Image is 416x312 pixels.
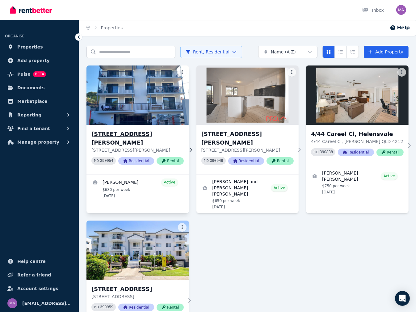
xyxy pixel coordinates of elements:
span: Rental [267,157,294,165]
div: View options [322,46,359,58]
span: [EMAIL_ADDRESS][DOMAIN_NAME] [22,300,71,307]
span: Refer a friend [17,271,51,279]
small: PID [94,159,99,162]
button: More options [178,223,187,232]
a: Documents [5,82,74,94]
span: Residential [228,157,264,165]
small: PID [313,150,318,154]
small: PID [94,306,99,309]
span: Pulse [17,70,31,78]
span: Documents [17,84,45,91]
div: Open Intercom Messenger [395,291,410,306]
a: 4/44 Careel Cl, Helensvale4/44 Careel Cl, Helensvale4/44 Careel Cl, [PERSON_NAME] QLD 4212PID 390... [306,65,409,166]
code: 390954 [100,159,113,163]
p: 4/44 Careel Cl, [PERSON_NAME] QLD 4212 [311,138,403,145]
span: Help centre [17,258,46,265]
a: View details for Hallee Maree Watts [306,166,409,198]
button: Expanded list view [347,46,359,58]
span: Rental [376,149,404,156]
a: 3/28 Little Norman St, Southport[STREET_ADDRESS][PERSON_NAME][STREET_ADDRESS][PERSON_NAME]PID 390... [196,65,299,175]
img: 3/28 Little Norman St, Southport [196,65,299,125]
span: Residential [338,149,374,156]
span: Rental [157,304,184,311]
a: Help centre [5,255,74,268]
span: BETA [33,71,46,77]
img: 4/44 Careel Cl, Helensvale [306,65,409,125]
button: Compact list view [334,46,347,58]
span: Residential [118,157,154,165]
span: Manage property [17,138,59,146]
button: More options [178,68,187,77]
span: Add property [17,57,50,64]
a: Add property [5,54,74,67]
code: 390949 [210,159,223,163]
a: Marketplace [5,95,74,108]
button: More options [397,68,406,77]
button: Name (A-Z) [258,46,317,58]
a: Refer a friend [5,269,74,281]
span: Account settings [17,285,58,292]
p: [STREET_ADDRESS][PERSON_NAME] [201,147,294,153]
a: PulseBETA [5,68,74,80]
span: Find a tenant [17,125,50,132]
nav: Breadcrumb [79,20,130,36]
span: Properties [17,43,43,51]
a: View details for Stuart Short [86,175,189,202]
button: Reporting [5,109,74,121]
span: Rental [157,157,184,165]
span: Reporting [17,111,41,119]
img: RentBetter [10,5,52,15]
code: 390838 [320,150,333,154]
button: Find a tenant [5,122,74,135]
p: [STREET_ADDRESS] [91,293,184,300]
span: ORGANISE [5,34,24,38]
h3: [STREET_ADDRESS][PERSON_NAME] [91,130,184,147]
img: maree.likely@bigpond.com [396,5,406,15]
small: PID [204,159,209,162]
img: 2/28 Little Norman St, Southport [84,64,191,126]
span: Name (A-Z) [271,49,296,55]
a: Account settings [5,282,74,295]
h3: 4/44 Careel Cl, Helensvale [311,130,403,138]
img: maree.likely@bigpond.com [7,298,17,308]
button: Rent, Residential [180,46,242,58]
a: View details for Gemma Holmes and Emma Louise Taylor [196,175,299,213]
span: Marketplace [17,98,47,105]
div: Inbox [362,7,384,13]
a: Add Property [364,46,409,58]
p: [STREET_ADDRESS][PERSON_NAME] [91,147,184,153]
a: 2/28 Little Norman St, Southport[STREET_ADDRESS][PERSON_NAME][STREET_ADDRESS][PERSON_NAME]PID 390... [86,65,189,175]
h3: [STREET_ADDRESS][PERSON_NAME] [201,130,294,147]
button: Help [390,24,410,32]
code: 390959 [100,305,113,310]
h3: [STREET_ADDRESS] [91,285,184,293]
a: Properties [101,25,123,30]
button: More options [288,68,296,77]
img: 19/26 Back St, Biggera Waters [86,221,189,280]
button: Card view [322,46,335,58]
a: Properties [5,41,74,53]
button: Manage property [5,136,74,148]
span: Rent, Residential [186,49,229,55]
span: Residential [118,304,154,311]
